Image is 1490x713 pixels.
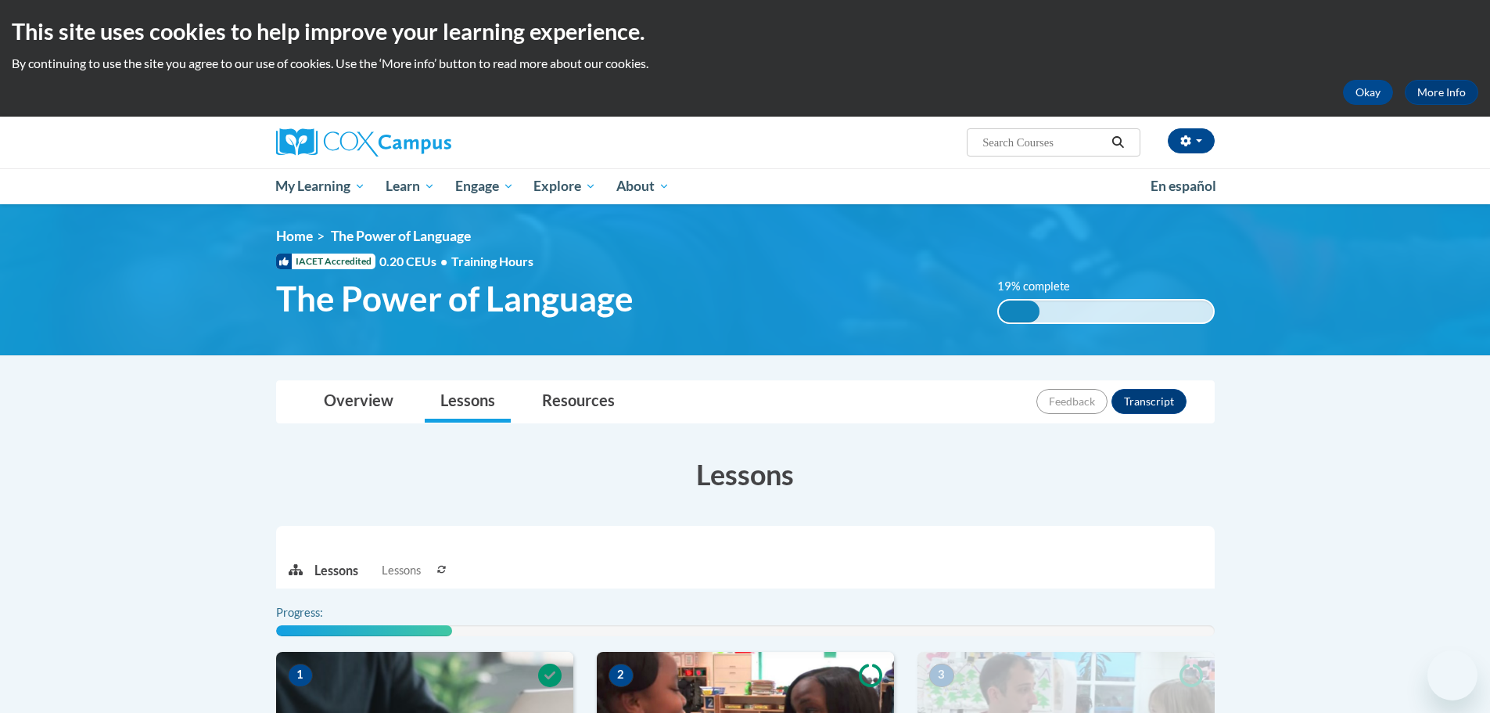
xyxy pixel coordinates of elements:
span: Explore [533,177,596,196]
a: Explore [523,168,606,204]
a: My Learning [266,168,376,204]
button: Transcript [1111,389,1187,414]
span: En español [1151,178,1216,194]
a: About [606,168,680,204]
span: The Power of Language [331,228,471,244]
label: 19% complete [997,278,1087,295]
button: Feedback [1036,389,1108,414]
a: Engage [445,168,524,204]
label: Progress: [276,604,366,621]
span: The Power of Language [276,278,634,319]
button: Okay [1343,80,1393,105]
span: 2 [609,664,634,687]
span: My Learning [275,177,365,196]
button: Account Settings [1168,128,1215,153]
span: Lessons [382,562,421,579]
div: 19% complete [999,301,1039,322]
a: Overview [308,381,409,423]
a: Learn [375,168,445,204]
button: Search [1106,133,1129,152]
a: En español [1140,170,1226,203]
span: 1 [288,664,313,687]
h2: This site uses cookies to help improve your learning experience. [12,16,1478,47]
a: Resources [526,381,630,423]
a: More Info [1405,80,1478,105]
input: Search Courses [981,133,1106,152]
a: Cox Campus [276,128,573,157]
span: Learn [386,177,435,196]
h3: Lessons [276,455,1215,494]
span: Engage [455,177,514,196]
span: IACET Accredited [276,254,375,269]
div: Main menu [253,168,1238,204]
iframe: Button to launch messaging window [1427,650,1477,700]
p: Lessons [314,562,358,579]
span: Training Hours [451,254,533,268]
img: Cox Campus [276,128,451,157]
span: About [616,177,670,196]
span: 0.20 CEUs [379,253,451,270]
span: • [440,254,447,268]
span: 3 [929,664,954,687]
a: Lessons [425,381,511,423]
a: Home [276,228,313,244]
p: By continuing to use the site you agree to our use of cookies. Use the ‘More info’ button to read... [12,55,1478,72]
